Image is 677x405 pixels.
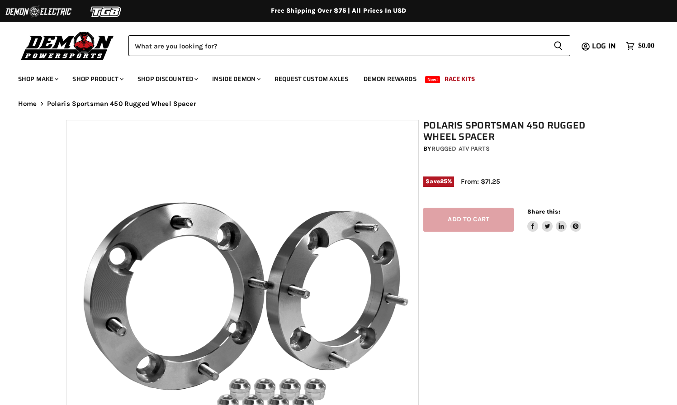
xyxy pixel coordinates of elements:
a: Home [18,100,37,108]
a: $0.00 [621,39,659,52]
aside: Share this: [527,208,581,232]
a: Shop Make [11,70,64,88]
span: Log in [592,40,616,52]
a: Race Kits [438,70,482,88]
span: $0.00 [638,42,654,50]
h1: Polaris Sportsman 450 Rugged Wheel Spacer [423,120,615,143]
a: Request Custom Axles [268,70,355,88]
img: Demon Electric Logo 2 [5,3,72,20]
a: Demon Rewards [357,70,423,88]
ul: Main menu [11,66,652,88]
span: New! [425,76,440,83]
div: by [423,144,615,154]
form: Product [128,35,570,56]
button: Search [546,35,570,56]
span: 25 [440,178,447,185]
span: Polaris Sportsman 450 Rugged Wheel Spacer [47,100,196,108]
a: Shop Discounted [131,70,204,88]
a: Log in [588,42,621,50]
span: Share this: [527,208,560,215]
a: Shop Product [66,70,129,88]
input: Search [128,35,546,56]
a: Inside Demon [205,70,266,88]
span: Save % [423,176,454,186]
a: Rugged ATV Parts [431,145,490,152]
span: From: $71.25 [461,177,500,186]
img: TGB Logo 2 [72,3,140,20]
img: Demon Powersports [18,29,117,62]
